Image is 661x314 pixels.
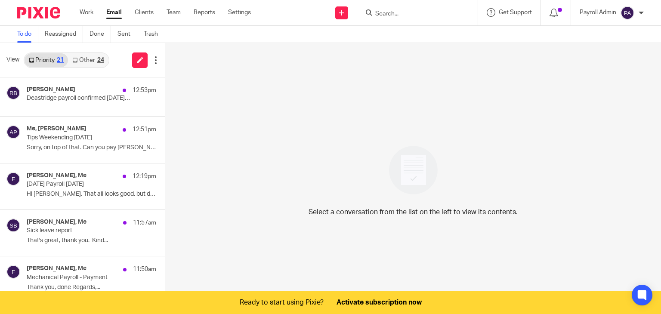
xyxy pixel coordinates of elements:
a: Sent [117,26,137,43]
a: Reassigned [45,26,83,43]
a: Work [80,8,93,17]
p: Hi [PERSON_NAME], That all looks good, but do keep... [27,191,156,198]
input: Search [374,10,452,18]
a: Clients [135,8,154,17]
a: Email [106,8,122,17]
img: svg%3E [6,265,20,279]
p: Sorry, on top of that. Can you pay [PERSON_NAME] out... [27,144,156,151]
a: Reports [194,8,215,17]
h4: [PERSON_NAME], Me [27,219,86,226]
img: svg%3E [621,6,634,20]
a: Settings [228,8,251,17]
h4: [PERSON_NAME], Me [27,265,86,272]
p: Select a conversation from the list on the left to view its contents. [309,207,518,217]
a: Trash [144,26,164,43]
img: Pixie [17,7,60,18]
h4: Me, [PERSON_NAME] [27,125,86,132]
img: image [383,140,443,200]
span: View [6,55,19,65]
a: Priority21 [25,53,68,67]
p: 11:50am [133,265,156,274]
p: Mechanical Payroll - Payment [27,274,130,281]
h4: [PERSON_NAME] [27,86,75,93]
p: Tips Weekending [DATE] [27,134,130,142]
p: 11:57am [133,219,156,227]
p: Payroll Admin [580,8,616,17]
a: To do [17,26,38,43]
p: [DATE] Payroll [DATE] [27,181,130,188]
p: Sick leave report [27,227,130,234]
p: That's great, thank you. Kind... [27,237,156,244]
p: 12:19pm [133,172,156,181]
p: 12:53pm [133,86,156,95]
img: svg%3E [6,125,20,139]
img: svg%3E [6,172,20,186]
p: Thank you, done Regards,... [27,284,156,291]
img: svg%3E [6,86,20,100]
div: 21 [57,57,64,63]
p: Deastridge payroll confirmed [DATE]-[DATE] [27,95,130,102]
img: svg%3E [6,219,20,232]
a: Other24 [68,53,108,67]
h4: [PERSON_NAME], Me [27,172,86,179]
span: Get Support [499,9,532,15]
p: 12:51pm [133,125,156,134]
a: Done [90,26,111,43]
div: 24 [97,57,104,63]
a: Team [167,8,181,17]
